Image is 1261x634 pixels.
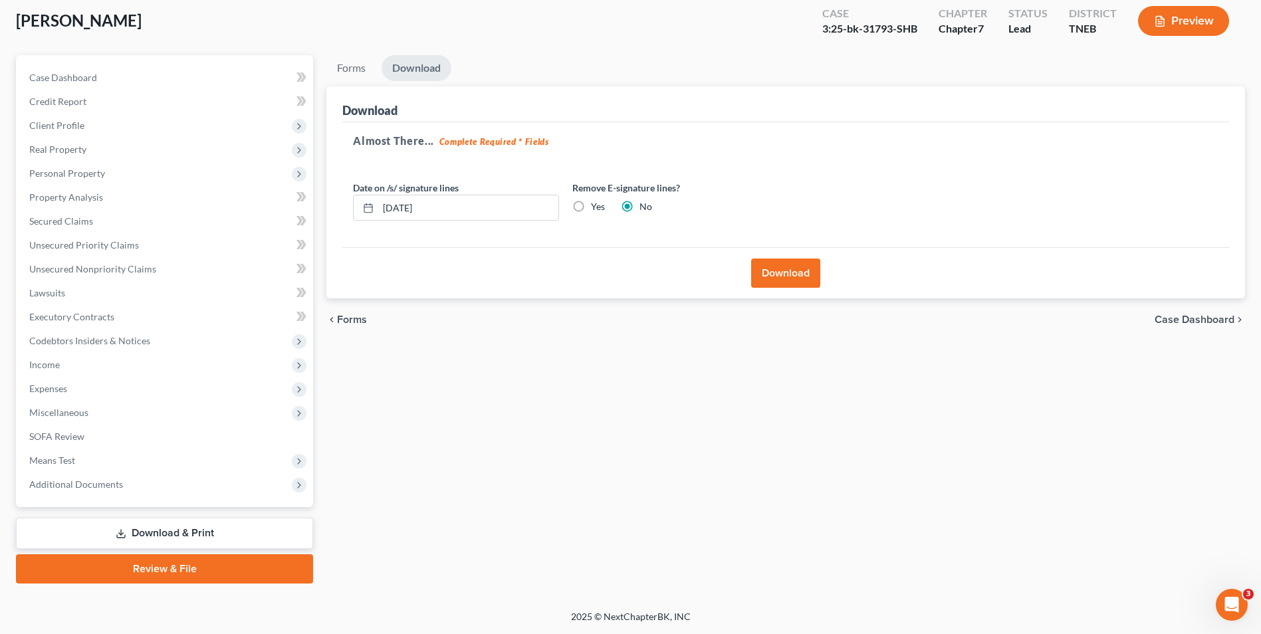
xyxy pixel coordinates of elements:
[1155,314,1234,325] span: Case Dashboard
[29,167,105,179] span: Personal Property
[337,314,367,325] span: Forms
[382,55,451,81] a: Download
[16,554,313,583] a: Review & File
[1008,21,1048,37] div: Lead
[29,287,65,298] span: Lawsuits
[342,102,398,118] div: Download
[19,281,313,305] a: Lawsuits
[29,144,86,155] span: Real Property
[29,359,60,370] span: Income
[19,425,313,449] a: SOFA Review
[1234,314,1245,325] i: chevron_right
[252,610,1010,634] div: 2025 © NextChapterBK, INC
[29,335,150,346] span: Codebtors Insiders & Notices
[1138,6,1229,36] button: Preview
[29,72,97,83] span: Case Dashboard
[19,233,313,257] a: Unsecured Priority Claims
[29,311,114,322] span: Executory Contracts
[353,181,459,195] label: Date on /s/ signature lines
[326,314,337,325] i: chevron_left
[29,96,86,107] span: Credit Report
[19,305,313,329] a: Executory Contracts
[1069,6,1117,21] div: District
[19,66,313,90] a: Case Dashboard
[29,215,93,227] span: Secured Claims
[639,200,652,213] label: No
[1008,6,1048,21] div: Status
[19,90,313,114] a: Credit Report
[378,195,558,221] input: MM/DD/YYYY
[29,431,84,442] span: SOFA Review
[29,120,84,131] span: Client Profile
[939,21,987,37] div: Chapter
[19,257,313,281] a: Unsecured Nonpriority Claims
[16,11,142,30] span: [PERSON_NAME]
[1069,21,1117,37] div: TNEB
[591,200,605,213] label: Yes
[978,22,984,35] span: 7
[29,239,139,251] span: Unsecured Priority Claims
[29,191,103,203] span: Property Analysis
[939,6,987,21] div: Chapter
[751,259,820,288] button: Download
[822,21,917,37] div: 3:25-bk-31793-SHB
[326,314,385,325] button: chevron_left Forms
[29,455,75,466] span: Means Test
[1155,314,1245,325] a: Case Dashboard chevron_right
[19,209,313,233] a: Secured Claims
[16,518,313,549] a: Download & Print
[29,383,67,394] span: Expenses
[19,185,313,209] a: Property Analysis
[439,136,549,147] strong: Complete Required * Fields
[1216,589,1248,621] iframe: Intercom live chat
[29,478,123,490] span: Additional Documents
[326,55,376,81] a: Forms
[572,181,778,195] label: Remove E-signature lines?
[353,133,1218,149] h5: Almost There...
[822,6,917,21] div: Case
[29,263,156,274] span: Unsecured Nonpriority Claims
[29,407,88,418] span: Miscellaneous
[1243,589,1254,599] span: 3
